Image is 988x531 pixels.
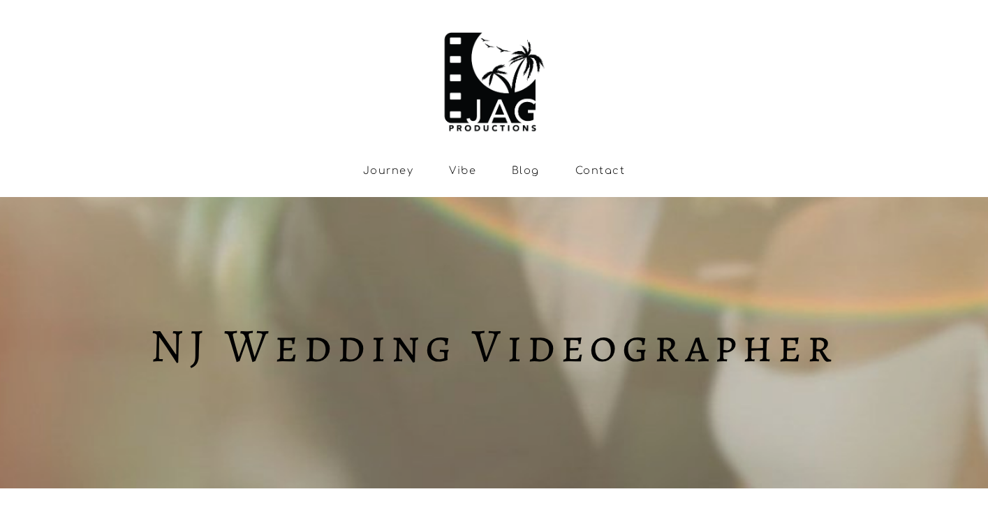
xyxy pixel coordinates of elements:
a: Journey [363,165,413,177]
a: Blog [512,165,540,177]
img: NJ Wedding Videographer | JAG Productions [438,20,549,136]
a: Vibe [449,165,476,177]
a: Contact [575,165,625,177]
h1: NJ Wedding Videographer [20,325,968,366]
